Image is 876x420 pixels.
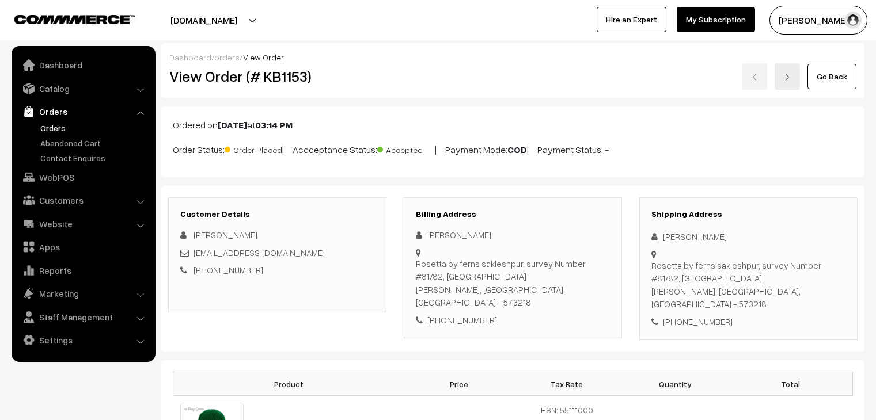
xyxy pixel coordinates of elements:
a: Apps [14,236,151,257]
a: Contact Enquires [37,152,151,164]
div: [PERSON_NAME] [651,230,845,243]
h3: Billing Address [416,209,610,219]
div: / / [169,51,856,63]
button: [DOMAIN_NAME] [130,6,278,35]
th: Tax Rate [513,372,621,396]
a: Dashboard [169,52,211,62]
div: [PHONE_NUMBER] [651,315,845,329]
img: right-arrow.png [784,74,791,81]
span: Accepted [377,141,435,156]
th: Total [729,372,853,396]
button: [PERSON_NAME]… [769,6,867,35]
a: orders [214,52,240,62]
span: View Order [243,52,284,62]
a: Orders [37,122,151,134]
span: [PERSON_NAME] [194,230,257,240]
a: Website [14,213,151,234]
p: Ordered on at [173,118,853,132]
a: Orders [14,101,151,122]
h2: View Order (# KB1153) [169,67,387,85]
a: My Subscription [677,7,755,32]
a: Settings [14,330,151,350]
b: 03:14 PM [255,119,293,131]
a: COMMMERCE [14,12,115,25]
div: Rosetta by ferns sakleshpur, survey Number #81/82, [GEOGRAPHIC_DATA] [PERSON_NAME], [GEOGRAPHIC_D... [416,257,610,309]
div: Rosetta by ferns sakleshpur, survey Number #81/82, [GEOGRAPHIC_DATA] [PERSON_NAME], [GEOGRAPHIC_D... [651,259,845,311]
a: Abandoned Cart [37,137,151,149]
a: [EMAIL_ADDRESS][DOMAIN_NAME] [194,247,325,258]
p: Order Status: | Accceptance Status: | Payment Mode: | Payment Status: - [173,141,853,156]
th: Price [405,372,513,396]
span: Order Placed [225,141,282,156]
h3: Shipping Address [651,209,845,219]
th: Product [173,372,405,396]
a: WebPOS [14,167,151,188]
a: Dashboard [14,55,151,75]
b: COD [507,144,527,155]
a: [PHONE_NUMBER] [194,265,263,275]
a: Staff Management [14,307,151,327]
a: Catalog [14,78,151,99]
a: Go Back [807,64,856,89]
div: [PERSON_NAME] [416,228,610,242]
div: [PHONE_NUMBER] [416,314,610,327]
a: Reports [14,260,151,281]
th: Quantity [621,372,729,396]
img: COMMMERCE [14,15,135,24]
b: [DATE] [218,119,247,131]
a: Marketing [14,283,151,304]
h3: Customer Details [180,209,374,219]
img: user [844,12,862,29]
a: Hire an Expert [597,7,666,32]
a: Customers [14,190,151,211]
